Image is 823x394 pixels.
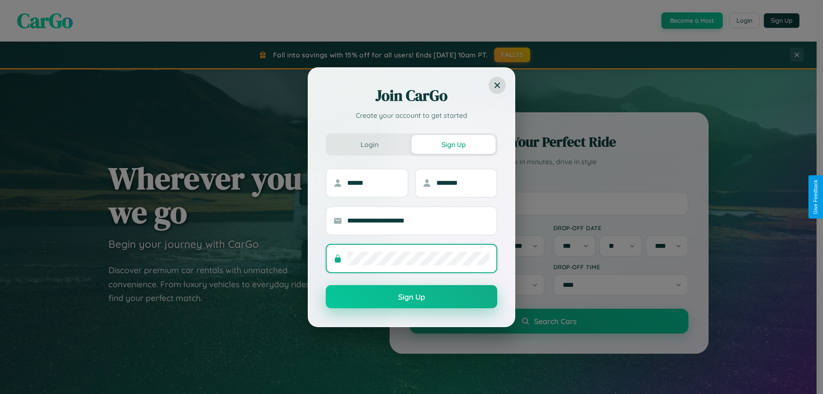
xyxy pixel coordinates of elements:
button: Sign Up [326,285,497,308]
div: Give Feedback [813,180,819,214]
h2: Join CarGo [326,85,497,106]
button: Login [327,135,411,154]
p: Create your account to get started [326,110,497,120]
button: Sign Up [411,135,496,154]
